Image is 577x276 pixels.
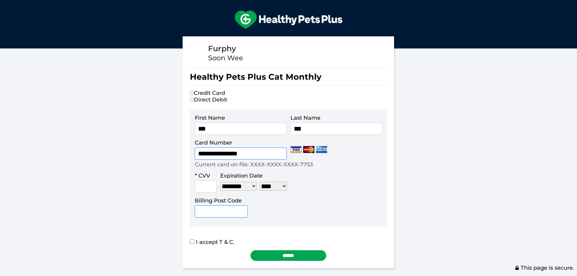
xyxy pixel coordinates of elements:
span: This page is secure. [515,264,574,271]
div: Soon Wee [208,54,243,62]
p: Current card on file: XXXX-XXXX-XXXX-7753 [195,161,313,168]
label: Direct Debit [190,96,227,103]
label: Expiration Date [220,172,263,179]
img: Amex [316,146,327,153]
div: Furphy [208,44,243,54]
img: Visa [290,146,302,153]
img: Mastercard [303,146,314,153]
input: Direct Debit [190,98,194,101]
label: Card Number [195,139,232,146]
input: I accept T & C. [190,239,194,244]
label: * CVV [195,172,210,179]
label: Last Name [290,115,320,121]
label: I accept T & C. [190,239,234,245]
label: First Name [195,115,225,121]
input: Credit Card [190,91,194,95]
label: Credit Card [190,90,225,96]
label: Billing Post Code [195,197,242,204]
h1: Healthy Pets Plus Cat Monthly [190,68,387,85]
